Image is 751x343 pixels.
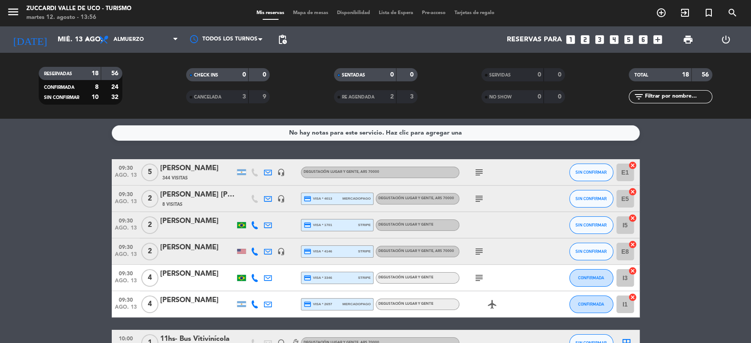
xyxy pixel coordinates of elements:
[277,195,285,203] i: headset_mic
[115,278,137,288] span: ago. 13
[342,196,370,201] span: mercadopago
[418,11,450,15] span: Pre-acceso
[342,73,365,77] span: SENTADAS
[557,94,563,100] strong: 0
[277,34,288,45] span: pending_actions
[304,300,332,308] span: visa * 2657
[277,168,285,176] i: headset_mic
[141,243,158,260] span: 2
[289,11,333,15] span: Mapa de mesas
[194,73,218,77] span: CHECK INS
[304,195,311,203] i: credit_card
[92,70,99,77] strong: 18
[263,72,268,78] strong: 0
[92,94,99,100] strong: 10
[141,216,158,234] span: 2
[342,95,374,99] span: RE AGENDADA
[410,94,415,100] strong: 3
[569,243,613,260] button: SIN CONFIRMAR
[727,7,738,18] i: search
[569,190,613,208] button: SIN CONFIRMAR
[433,197,454,200] span: , ARS 70000
[707,26,744,53] div: LOG OUT
[575,170,607,175] span: SIN CONFIRMAR
[252,11,289,15] span: Mis reservas
[682,72,689,78] strong: 18
[304,170,379,174] span: Degustación Lugar y Gente
[242,94,246,100] strong: 3
[333,11,374,15] span: Disponibilidad
[720,34,731,45] i: power_settings_new
[390,72,394,78] strong: 0
[304,274,332,282] span: visa * 3346
[579,34,591,45] i: looks_two
[7,30,53,49] i: [DATE]
[26,13,132,22] div: martes 12. agosto - 13:56
[160,215,235,227] div: [PERSON_NAME]
[637,34,649,45] i: looks_6
[141,296,158,313] span: 4
[160,295,235,306] div: [PERSON_NAME]
[304,221,311,229] i: credit_card
[633,91,644,102] i: filter_list
[115,268,137,278] span: 09:30
[634,73,648,77] span: TOTAL
[575,249,607,254] span: SIN CONFIRMAR
[115,162,137,172] span: 09:30
[304,274,311,282] i: credit_card
[487,299,498,310] i: airplanemode_active
[111,84,120,90] strong: 24
[703,7,714,18] i: turned_in_not
[289,128,462,138] div: No hay notas para este servicio. Haz clic para agregar una
[628,187,637,196] i: cancel
[141,269,158,287] span: 4
[569,216,613,234] button: SIN CONFIRMAR
[115,241,137,252] span: 09:30
[358,275,371,281] span: stripe
[358,248,371,254] span: stripe
[378,302,433,306] span: Degustación Lugar y Gente
[160,163,235,174] div: [PERSON_NAME]
[474,246,484,257] i: subject
[359,170,379,174] span: , ARS 70000
[433,249,454,253] span: , ARS 70000
[304,300,311,308] i: credit_card
[111,70,120,77] strong: 56
[680,7,690,18] i: exit_to_app
[507,36,562,44] span: Reservas para
[378,249,454,253] span: Degustación Lugar y Gente
[623,34,634,45] i: looks_5
[378,276,433,279] span: Degustación Lugar y Gente
[644,92,712,102] input: Filtrar por nombre...
[410,72,415,78] strong: 0
[474,193,484,204] i: subject
[702,72,711,78] strong: 56
[115,225,137,235] span: ago. 13
[95,84,99,90] strong: 8
[575,196,607,201] span: SIN CONFIRMAR
[474,167,484,178] i: subject
[569,296,613,313] button: CONFIRMADA
[44,95,79,100] span: SIN CONFIRMAR
[628,266,637,275] i: cancel
[608,34,620,45] i: looks_4
[652,34,663,45] i: add_box
[162,201,183,208] span: 8 Visitas
[474,273,484,283] i: subject
[160,242,235,253] div: [PERSON_NAME]
[304,248,311,255] i: credit_card
[538,72,541,78] strong: 0
[304,221,332,229] span: visa * 1701
[263,94,268,100] strong: 9
[489,95,512,99] span: NO SHOW
[141,164,158,181] span: 5
[358,222,371,228] span: stripe
[115,333,137,343] span: 10:00
[450,11,499,15] span: Tarjetas de regalo
[44,85,74,90] span: CONFIRMADA
[82,34,92,45] i: arrow_drop_down
[628,214,637,223] i: cancel
[115,199,137,209] span: ago. 13
[538,94,541,100] strong: 0
[115,294,137,304] span: 09:30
